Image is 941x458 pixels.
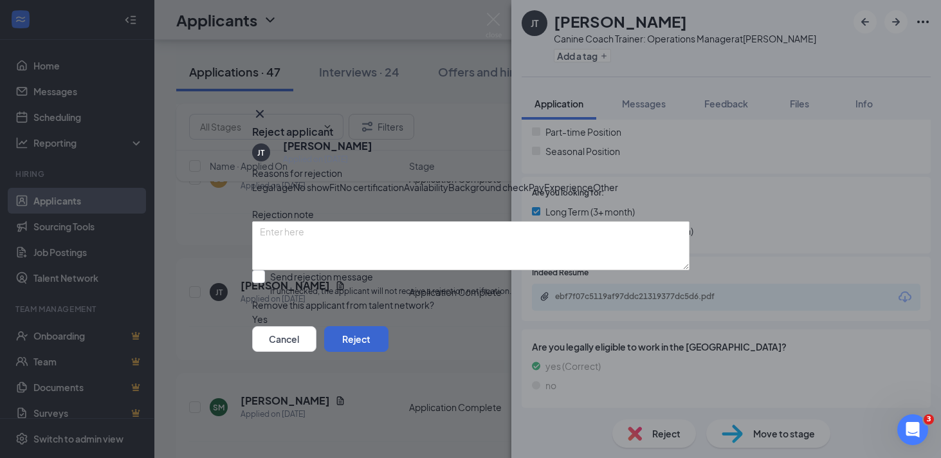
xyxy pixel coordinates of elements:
[252,125,333,139] h3: Reject applicant
[897,414,928,445] iframe: Intercom live chat
[293,180,329,194] span: No show
[324,326,388,352] button: Reject
[252,106,268,122] button: Close
[252,167,342,179] span: Reasons for rejection
[448,180,529,194] span: Background check
[283,139,372,153] h5: [PERSON_NAME]
[252,180,293,194] span: Legal age
[252,106,268,122] svg: Cross
[257,147,264,158] div: JT
[924,414,934,425] span: 3
[252,326,316,352] button: Cancel
[340,180,404,194] span: No certification
[329,180,340,194] span: Fit
[529,180,544,194] span: Pay
[544,180,593,194] span: Experience
[252,208,314,220] span: Rejection note
[593,180,618,194] span: Other
[252,312,268,326] span: Yes
[404,180,448,194] span: Availability
[283,153,372,166] div: Applied on [DATE]
[252,299,434,311] span: Remove this applicant from talent network?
